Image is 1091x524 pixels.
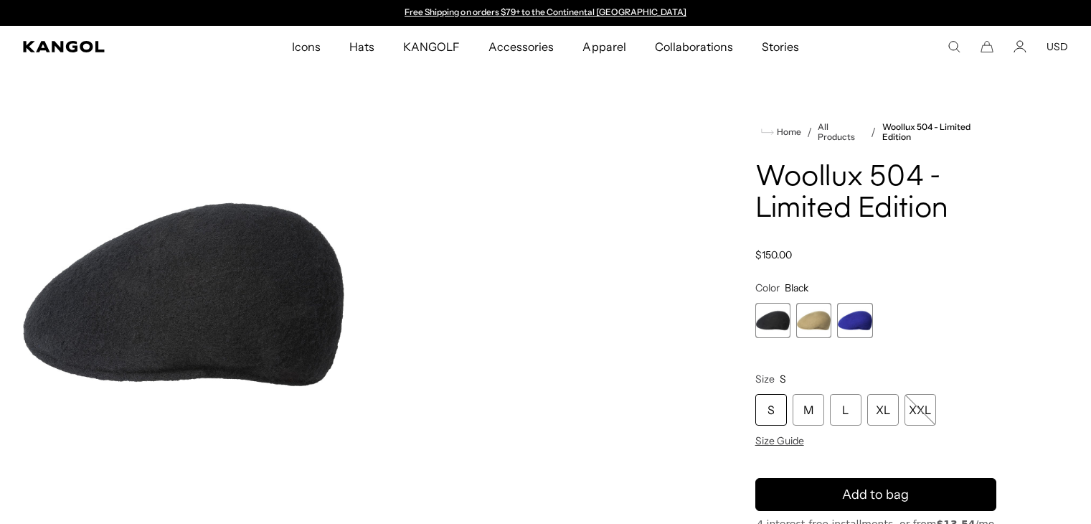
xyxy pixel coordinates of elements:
[865,123,876,141] li: /
[774,127,801,137] span: Home
[292,26,321,67] span: Icons
[474,26,568,67] a: Accessories
[755,162,996,225] h1: Woollux 504 - Limited Edition
[398,7,694,19] div: Announcement
[23,93,672,495] product-gallery: Gallery Viewer
[830,394,861,426] div: L
[948,40,960,53] summary: Search here
[403,26,460,67] span: KANGOLF
[981,40,993,53] button: Cart
[488,26,554,67] span: Accessories
[641,26,747,67] a: Collaborations
[747,26,813,67] a: Stories
[785,281,808,294] span: Black
[755,122,996,142] nav: breadcrumbs
[23,93,344,495] img: color-black
[1014,40,1026,53] a: Account
[1047,40,1068,53] button: USD
[398,7,694,19] div: 1 of 2
[755,373,775,385] span: Size
[796,303,831,338] label: Camel
[762,26,799,67] span: Stories
[837,303,872,338] label: Ultramarine
[837,303,872,338] div: 3 of 3
[755,478,996,511] button: Add to bag
[882,122,997,142] a: Woollux 504 - Limited Edition
[349,26,374,67] span: Hats
[755,394,787,426] div: S
[842,485,909,505] span: Add to bag
[405,6,686,17] a: Free Shipping on orders $79+ to the Continental [GEOGRAPHIC_DATA]
[23,41,192,52] a: Kangol
[755,248,792,261] span: $150.00
[278,26,335,67] a: Icons
[780,373,786,385] span: S
[796,303,831,338] div: 2 of 3
[905,394,936,426] div: XXL
[655,26,733,67] span: Collaborations
[755,303,790,338] div: 1 of 3
[582,26,625,67] span: Apparel
[335,26,389,67] a: Hats
[398,7,694,19] slideshow-component: Announcement bar
[755,434,804,447] span: Size Guide
[801,123,812,141] li: /
[818,122,866,142] a: All Products
[568,26,640,67] a: Apparel
[755,281,780,294] span: Color
[867,394,899,426] div: XL
[755,303,790,338] label: Black
[793,394,824,426] div: M
[389,26,474,67] a: KANGOLF
[761,126,801,139] a: Home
